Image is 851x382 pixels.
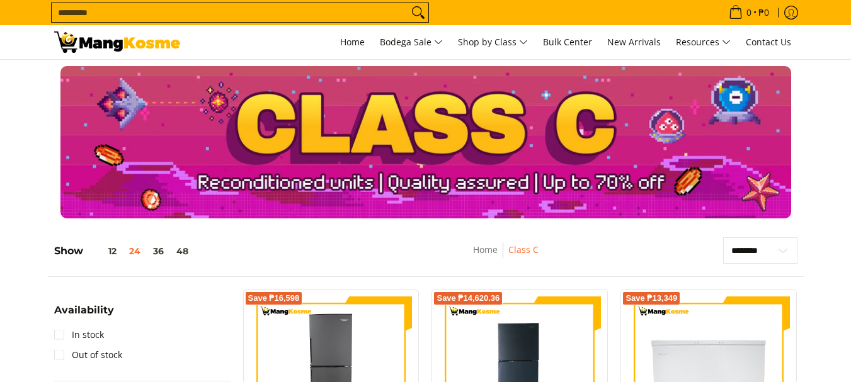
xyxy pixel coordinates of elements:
[147,246,170,256] button: 36
[334,25,371,59] a: Home
[54,31,180,53] img: Class C Home &amp; Business Appliances: Up to 70% Off l Mang Kosme
[380,35,443,50] span: Bodega Sale
[396,242,616,271] nav: Breadcrumbs
[452,25,534,59] a: Shop by Class
[543,36,592,48] span: Bulk Center
[757,8,771,17] span: ₱0
[740,25,797,59] a: Contact Us
[725,6,773,20] span: •
[54,245,195,257] h5: Show
[607,36,661,48] span: New Arrivals
[745,8,753,17] span: 0
[248,295,300,302] span: Save ₱16,598
[170,246,195,256] button: 48
[746,36,791,48] span: Contact Us
[408,3,428,22] button: Search
[340,36,365,48] span: Home
[437,295,500,302] span: Save ₱14,620.36
[374,25,449,59] a: Bodega Sale
[458,35,528,50] span: Shop by Class
[601,25,667,59] a: New Arrivals
[508,244,539,256] a: Class C
[676,35,731,50] span: Resources
[537,25,598,59] a: Bulk Center
[83,246,123,256] button: 12
[625,295,677,302] span: Save ₱13,349
[54,345,122,365] a: Out of stock
[670,25,737,59] a: Resources
[54,305,114,315] span: Availability
[473,244,498,256] a: Home
[54,325,104,345] a: In stock
[54,305,114,325] summary: Open
[123,246,147,256] button: 24
[193,25,797,59] nav: Main Menu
